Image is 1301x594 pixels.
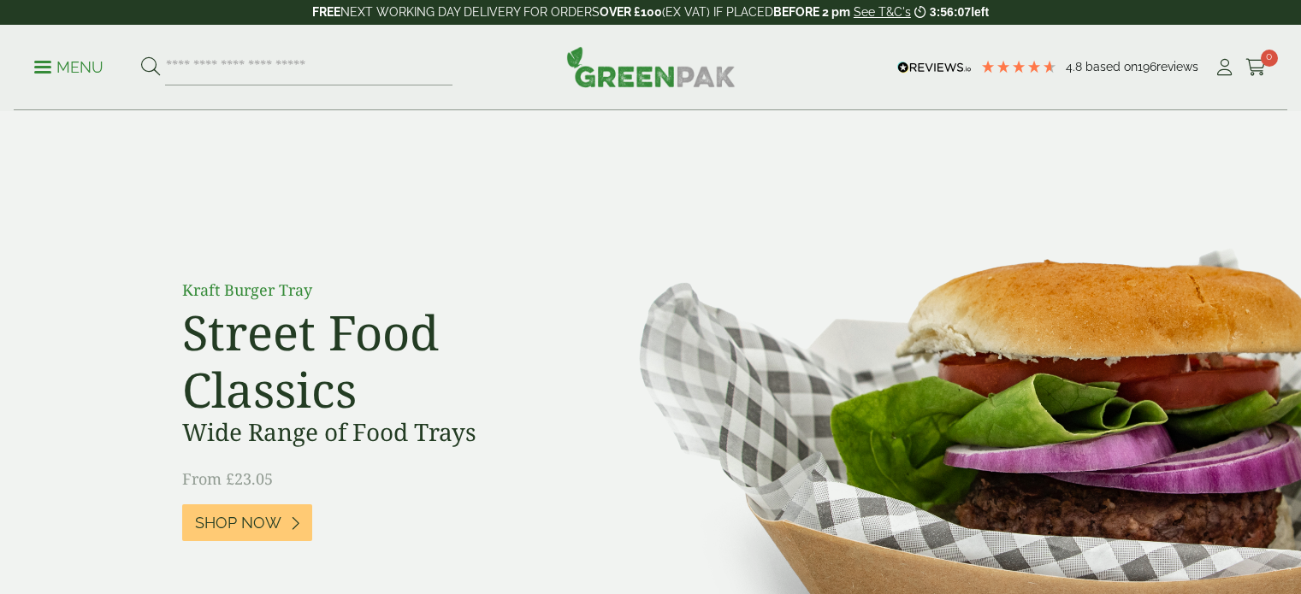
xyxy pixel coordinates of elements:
[854,5,911,19] a: See T&C's
[182,279,567,302] p: Kraft Burger Tray
[600,5,662,19] strong: OVER £100
[980,59,1057,74] div: 4.79 Stars
[182,303,567,418] h2: Street Food Classics
[971,5,989,19] span: left
[1214,59,1235,76] i: My Account
[897,62,972,74] img: REVIEWS.io
[195,514,281,532] span: Shop Now
[1245,59,1267,76] i: Cart
[930,5,971,19] span: 3:56:07
[34,57,103,74] a: Menu
[182,468,273,489] span: From £23.05
[182,418,567,447] h3: Wide Range of Food Trays
[1261,50,1278,67] span: 0
[1066,60,1085,74] span: 4.8
[773,5,850,19] strong: BEFORE 2 pm
[566,46,736,87] img: GreenPak Supplies
[1085,60,1138,74] span: Based on
[1156,60,1198,74] span: reviews
[182,504,312,541] a: Shop Now
[312,5,340,19] strong: FREE
[1245,55,1267,80] a: 0
[1138,60,1156,74] span: 196
[34,57,103,78] p: Menu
